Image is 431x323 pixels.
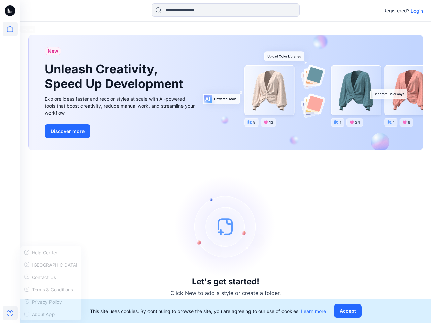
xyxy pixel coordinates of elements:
[301,308,326,314] a: Learn more
[45,124,196,138] a: Discover more
[32,286,73,293] p: Terms & Conditions
[411,7,423,14] p: Login
[334,304,362,318] button: Accept
[383,7,409,15] p: Registered?
[45,62,186,91] h1: Unleash Creativity, Speed Up Development
[32,274,56,280] p: Contact Us
[32,298,62,305] p: Privacy Policy
[32,249,57,256] p: Help Center
[32,311,55,317] p: About App
[192,277,259,286] h3: Let's get started!
[170,289,281,297] p: Click New to add a style or create a folder.
[32,261,77,268] p: [GEOGRAPHIC_DATA]
[90,308,326,315] p: This site uses cookies. By continuing to browse the site, you are agreeing to our use of cookies.
[45,124,90,138] button: Discover more
[175,176,276,277] img: empty-state-image.svg
[48,47,58,55] span: New
[45,95,196,116] div: Explore ideas faster and recolor styles at scale with AI-powered tools that boost creativity, red...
